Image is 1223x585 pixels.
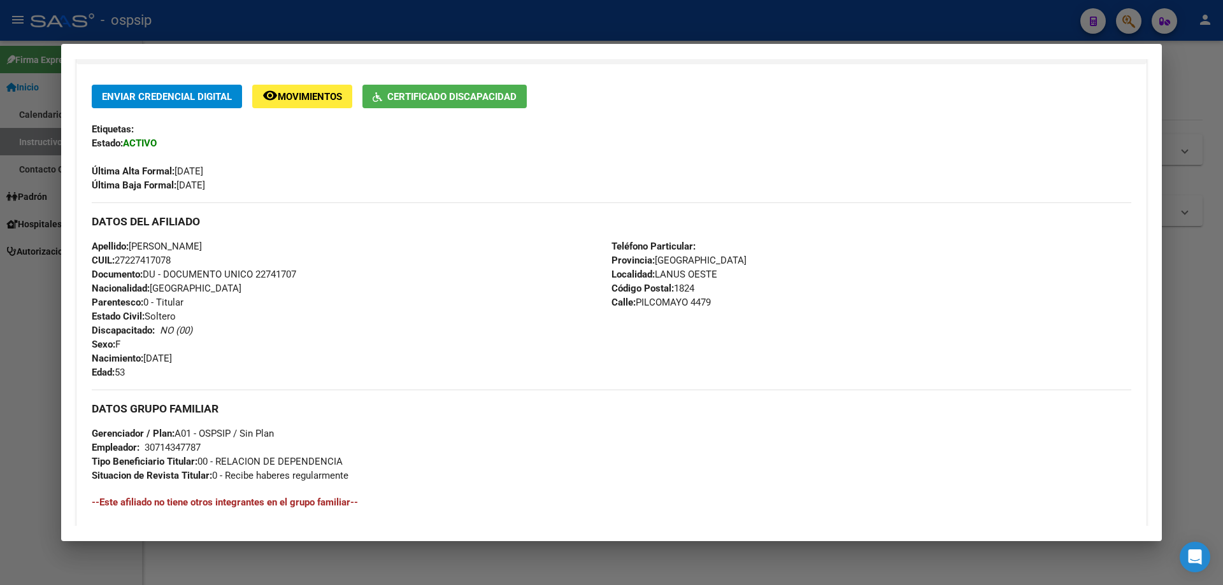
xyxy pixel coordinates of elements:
[92,180,205,191] span: [DATE]
[611,241,696,252] strong: Teléfono Particular:
[76,64,1147,553] div: Datos de Empadronamiento
[387,91,517,102] span: Certificado Discapacidad
[160,325,192,336] i: NO (00)
[92,283,150,294] strong: Nacionalidad:
[252,85,352,108] button: Movimientos
[92,367,115,378] strong: Edad:
[92,402,1131,416] h3: DATOS GRUPO FAMILIAR
[92,353,143,364] strong: Nacimiento:
[92,166,175,177] strong: Última Alta Formal:
[92,428,274,439] span: A01 - OSPSIP / Sin Plan
[92,241,129,252] strong: Apellido:
[611,283,694,294] span: 1824
[92,297,143,308] strong: Parentesco:
[92,215,1131,229] h3: DATOS DEL AFILIADO
[611,297,711,308] span: PILCOMAYO 4479
[262,88,278,103] mat-icon: remove_red_eye
[92,470,348,481] span: 0 - Recibe haberes regularmente
[92,339,115,350] strong: Sexo:
[92,241,202,252] span: [PERSON_NAME]
[92,283,241,294] span: [GEOGRAPHIC_DATA]
[92,311,176,322] span: Soltero
[92,180,176,191] strong: Última Baja Formal:
[92,367,125,378] span: 53
[92,353,172,364] span: [DATE]
[611,269,717,280] span: LANUS OESTE
[92,85,242,108] button: Enviar Credencial Digital
[92,456,197,467] strong: Tipo Beneficiario Titular:
[611,269,655,280] strong: Localidad:
[611,255,655,266] strong: Provincia:
[92,311,145,322] strong: Estado Civil:
[611,255,747,266] span: [GEOGRAPHIC_DATA]
[92,339,120,350] span: F
[362,85,527,108] button: Certificado Discapacidad
[92,255,115,266] strong: CUIL:
[123,137,157,149] strong: ACTIVO
[92,325,155,336] strong: Discapacitado:
[92,269,143,280] strong: Documento:
[92,255,171,266] span: 27227417078
[92,269,296,280] span: DU - DOCUMENTO UNICO 22741707
[92,297,183,308] span: 0 - Titular
[102,91,232,102] span: Enviar Credencial Digital
[92,166,203,177] span: [DATE]
[611,297,636,308] strong: Calle:
[145,441,201,455] div: 30714347787
[92,456,343,467] span: 00 - RELACION DE DEPENDENCIA
[278,91,342,102] span: Movimientos
[92,137,123,149] strong: Estado:
[1180,542,1210,572] div: Open Intercom Messenger
[92,442,139,453] strong: Empleador:
[92,428,175,439] strong: Gerenciador / Plan:
[92,470,212,481] strong: Situacion de Revista Titular:
[611,283,674,294] strong: Código Postal:
[92,123,134,135] strong: Etiquetas:
[92,495,1131,509] h4: --Este afiliado no tiene otros integrantes en el grupo familiar--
